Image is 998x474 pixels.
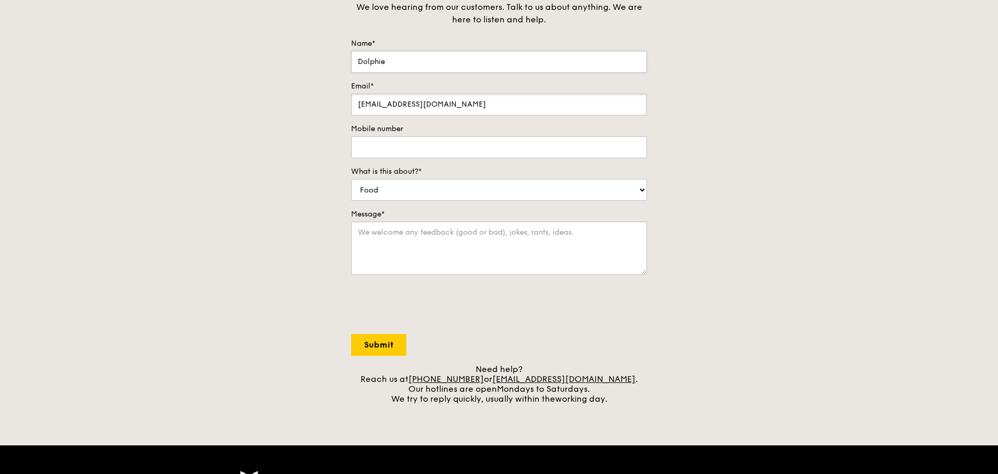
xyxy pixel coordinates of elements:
div: Need help? Reach us at or . Our hotlines are open We try to reply quickly, usually within the [351,364,647,404]
div: We love hearing from our customers. Talk to us about anything. We are here to listen and help. [351,1,647,26]
label: Mobile number [351,124,647,134]
label: What is this about?* [351,166,647,177]
span: working day. [555,394,607,404]
label: Name* [351,39,647,49]
input: Submit [351,334,406,356]
a: [EMAIL_ADDRESS][DOMAIN_NAME] [492,374,635,384]
a: [PHONE_NUMBER] [408,374,484,384]
span: Mondays to Saturdays. [497,384,590,394]
label: Message* [351,209,647,220]
label: Email* [351,81,647,92]
iframe: reCAPTCHA [351,285,509,326]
